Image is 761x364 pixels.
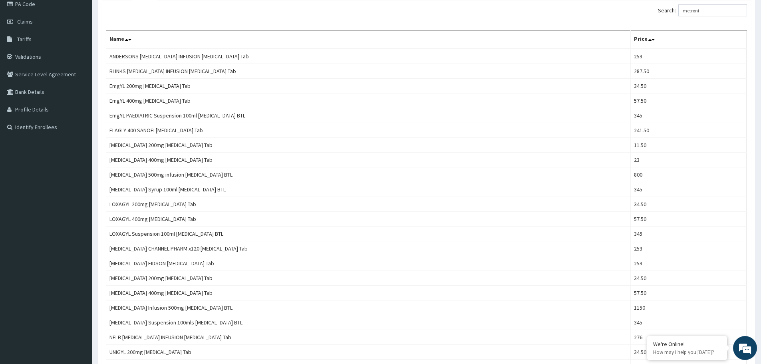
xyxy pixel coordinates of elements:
[106,330,631,345] td: NELB [MEDICAL_DATA] INFUSION [MEDICAL_DATA] Tab
[658,4,747,16] label: Search:
[106,182,631,197] td: [MEDICAL_DATA] Syrup 100ml [MEDICAL_DATA] BTL
[106,123,631,138] td: FLAGLY 400 SANOFI [MEDICAL_DATA] Tab
[631,345,747,360] td: 34.50
[106,64,631,79] td: BLINKS [MEDICAL_DATA] INFUSION [MEDICAL_DATA] Tab
[631,93,747,108] td: 57.50
[631,212,747,227] td: 57.50
[17,18,33,25] span: Claims
[631,64,747,79] td: 287.50
[631,123,747,138] td: 241.50
[631,286,747,300] td: 57.50
[631,79,747,93] td: 34.50
[631,167,747,182] td: 800
[106,153,631,167] td: [MEDICAL_DATA] 400mg [MEDICAL_DATA] Tab
[631,138,747,153] td: 11.50
[106,138,631,153] td: [MEDICAL_DATA] 200mg [MEDICAL_DATA] Tab
[631,271,747,286] td: 34.50
[106,315,631,330] td: [MEDICAL_DATA] Suspension 100mls [MEDICAL_DATA] BTL
[17,36,32,43] span: Tariffs
[15,40,32,60] img: d_794563401_company_1708531726252_794563401
[106,286,631,300] td: [MEDICAL_DATA] 400mg [MEDICAL_DATA] Tab
[106,49,631,64] td: ANDERSONS [MEDICAL_DATA] INFUSION [MEDICAL_DATA] Tab
[131,4,150,23] div: Minimize live chat window
[106,79,631,93] td: EmgYL 200mg [MEDICAL_DATA] Tab
[106,241,631,256] td: [MEDICAL_DATA] CHANNEL PHARM x120 [MEDICAL_DATA] Tab
[631,256,747,271] td: 253
[631,300,747,315] td: 1150
[653,349,721,356] p: How may I help you today?
[631,330,747,345] td: 276
[631,31,747,49] th: Price
[106,93,631,108] td: EmgYL 400mg [MEDICAL_DATA] Tab
[106,31,631,49] th: Name
[653,340,721,348] div: We're Online!
[42,45,134,55] div: Chat with us now
[631,49,747,64] td: 253
[106,167,631,182] td: [MEDICAL_DATA] 500mg infusion [MEDICAL_DATA] BTL
[106,227,631,241] td: LOXAGYL Suspension 100ml [MEDICAL_DATA] BTL
[631,227,747,241] td: 345
[106,212,631,227] td: LOXAGYL 400mg [MEDICAL_DATA] Tab
[106,197,631,212] td: LOXAGYL 200mg [MEDICAL_DATA] Tab
[106,300,631,315] td: [MEDICAL_DATA] Infusion 500mg [MEDICAL_DATA] BTL
[631,241,747,256] td: 253
[631,197,747,212] td: 34.50
[106,256,631,271] td: [MEDICAL_DATA] FIDSON [MEDICAL_DATA] Tab
[678,4,747,16] input: Search:
[46,101,110,181] span: We're online!
[106,345,631,360] td: UNIGYL 200mg [MEDICAL_DATA] Tab
[631,315,747,330] td: 345
[631,153,747,167] td: 23
[106,271,631,286] td: [MEDICAL_DATA] 200mg [MEDICAL_DATA] Tab
[631,182,747,197] td: 345
[106,108,631,123] td: EmgYL PAEDIATRIC Suspension 100ml [MEDICAL_DATA] BTL
[631,108,747,123] td: 345
[4,218,152,246] textarea: Type your message and hit 'Enter'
